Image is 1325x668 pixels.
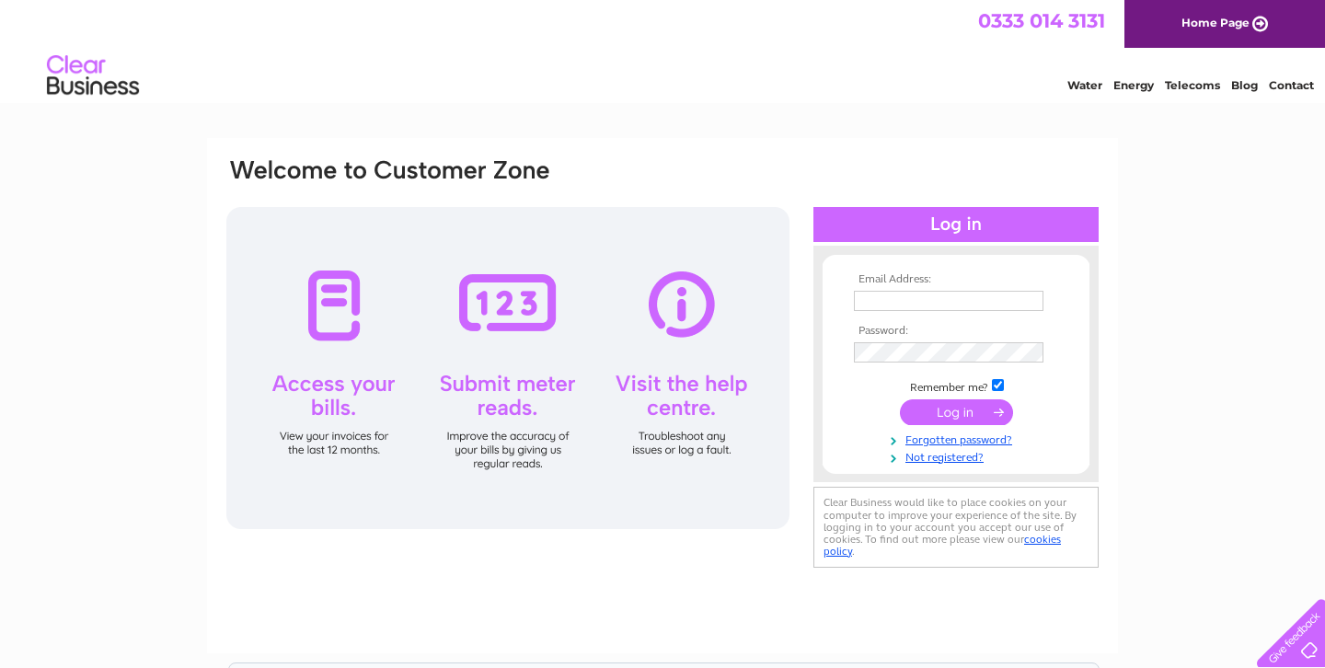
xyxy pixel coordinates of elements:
a: Blog [1231,78,1258,92]
img: logo.png [46,48,140,104]
a: Telecoms [1165,78,1220,92]
a: Contact [1269,78,1314,92]
input: Submit [900,399,1013,425]
a: Forgotten password? [854,430,1063,447]
a: cookies policy [824,533,1061,558]
a: Energy [1113,78,1154,92]
th: Password: [849,325,1063,338]
a: Water [1067,78,1102,92]
a: 0333 014 3131 [978,9,1105,32]
div: Clear Business is a trading name of Verastar Limited (registered in [GEOGRAPHIC_DATA] No. 3667643... [229,10,1099,89]
a: Not registered? [854,447,1063,465]
div: Clear Business would like to place cookies on your computer to improve your experience of the sit... [813,487,1099,567]
th: Email Address: [849,273,1063,286]
td: Remember me? [849,376,1063,395]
